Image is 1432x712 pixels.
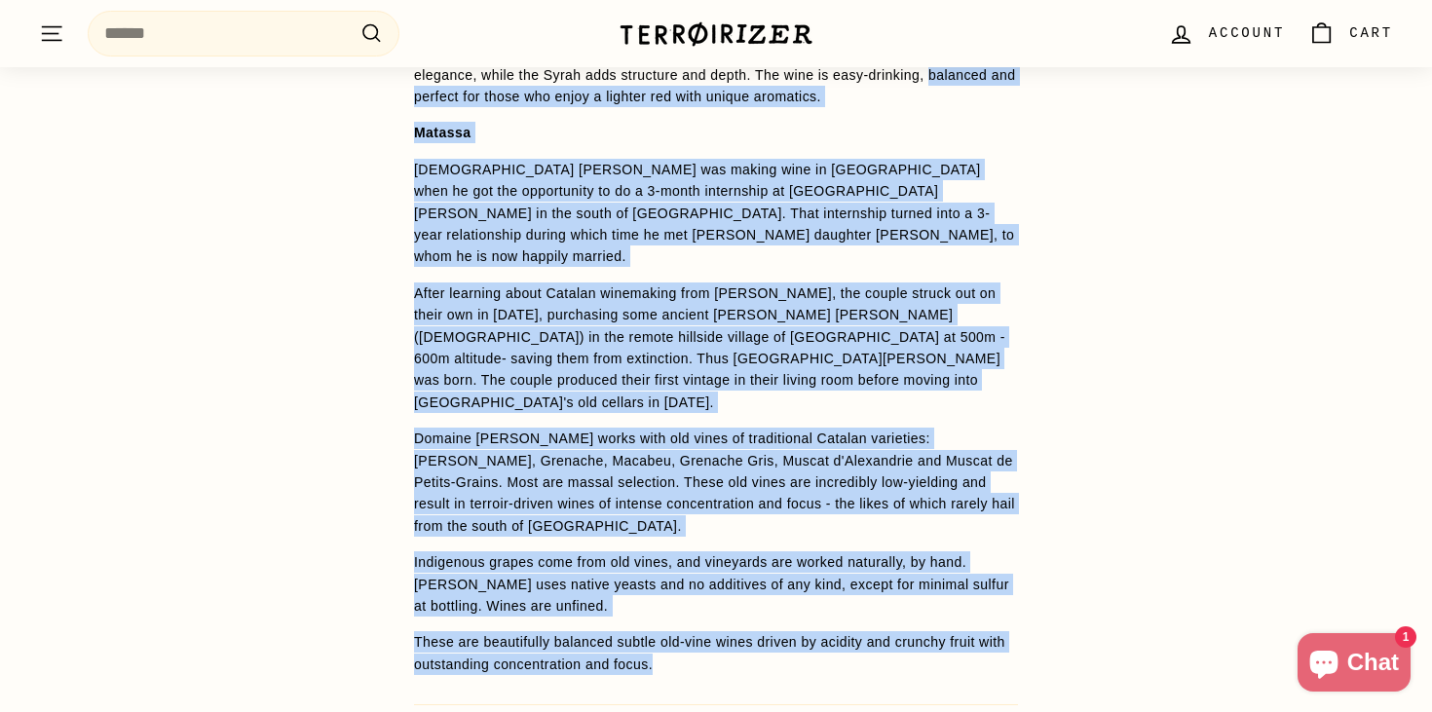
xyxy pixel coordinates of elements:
[1349,22,1393,44] span: Cart
[414,428,1018,537] p: Domaine [PERSON_NAME] works with old vines of traditional Catalan varieties: [PERSON_NAME], Grena...
[414,125,471,140] strong: Matassa
[1297,5,1405,62] a: Cart
[414,631,1018,675] p: These are beautifully balanced subtle old-vine wines driven by acidity and crunchy fruit with out...
[1209,22,1285,44] span: Account
[414,282,1018,413] p: After learning about Catalan winemaking from [PERSON_NAME], the couple struck out on their own in...
[1156,5,1297,62] a: Account
[414,159,1018,268] p: [DEMOGRAPHIC_DATA] [PERSON_NAME] was making wine in [GEOGRAPHIC_DATA] when he got the opportunity...
[1292,633,1416,696] inbox-online-store-chat: Shopify online store chat
[414,551,1018,617] p: Indigenous grapes come from old vines, and vineyards are worked naturally, by hand. [PERSON_NAME]...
